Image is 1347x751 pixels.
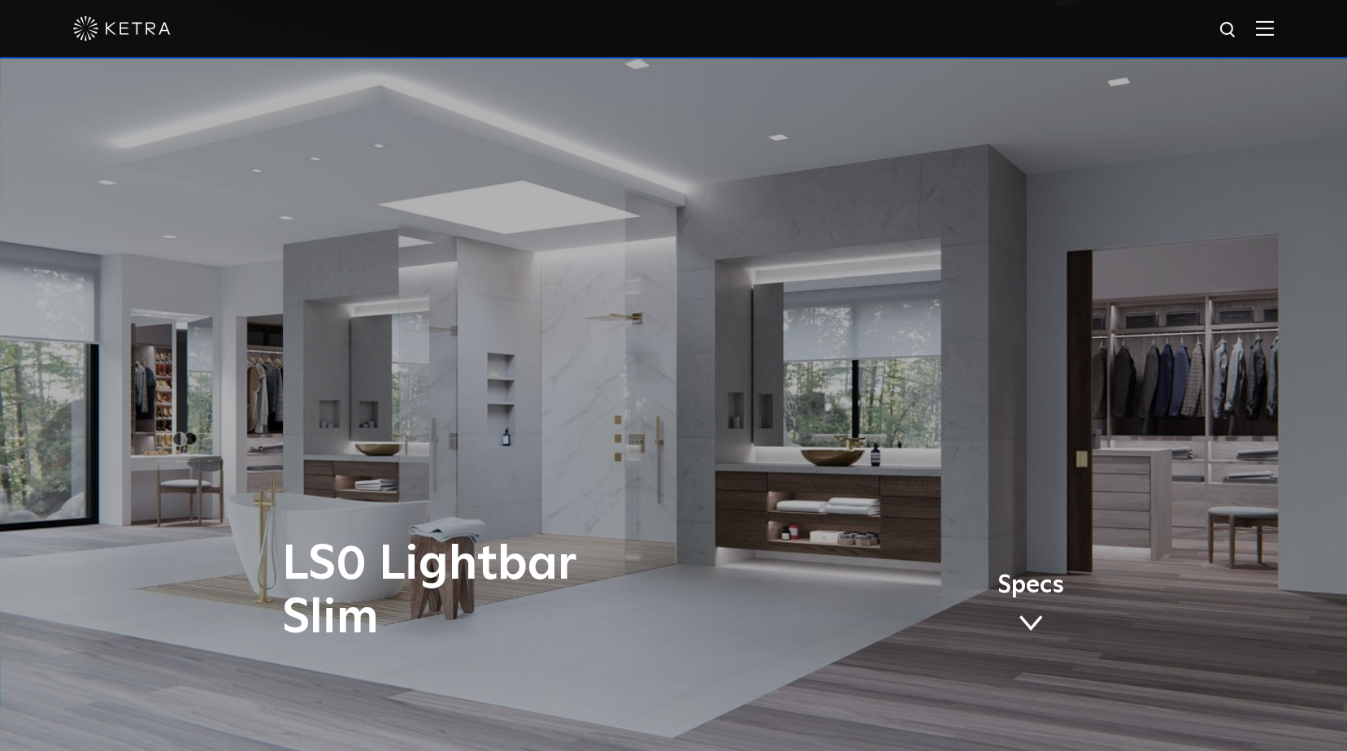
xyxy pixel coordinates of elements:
[1256,20,1274,36] img: Hamburger%20Nav.svg
[1219,20,1239,41] img: search icon
[997,574,1064,637] a: Specs
[73,16,171,41] img: ketra-logo-2019-white
[997,574,1064,597] span: Specs
[282,538,741,645] h1: LS0 Lightbar Slim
